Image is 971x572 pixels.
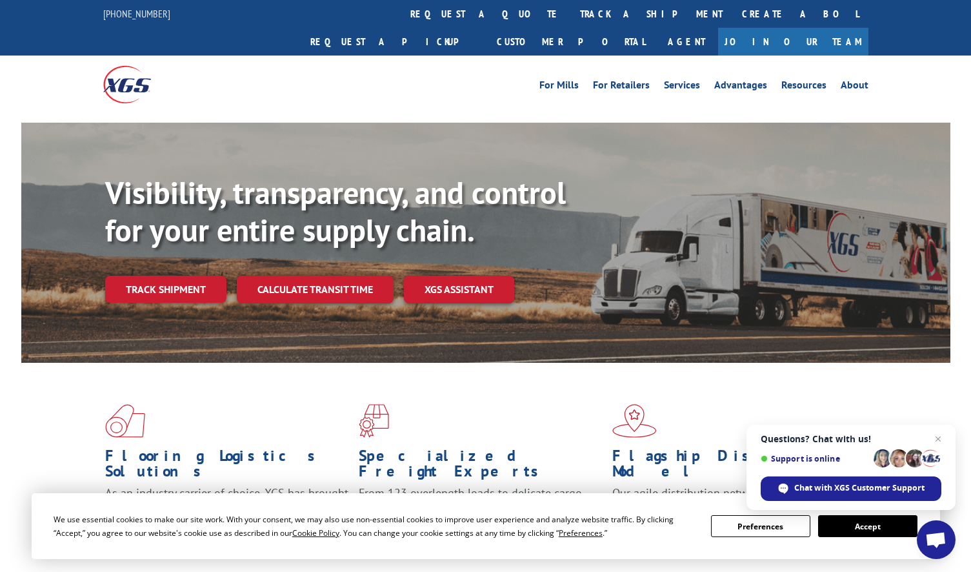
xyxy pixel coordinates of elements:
[761,454,869,464] span: Support is online
[292,527,339,538] span: Cookie Policy
[559,527,603,538] span: Preferences
[612,404,657,438] img: xgs-icon-flagship-distribution-model-red
[917,520,956,559] div: Open chat
[718,28,868,56] a: Join Our Team
[32,493,940,559] div: Cookie Consent Prompt
[761,476,941,501] div: Chat with XGS Customer Support
[612,485,850,516] span: Our agile distribution network gives you nationwide inventory management on demand.
[404,276,514,303] a: XGS ASSISTANT
[711,515,810,537] button: Preferences
[655,28,718,56] a: Agent
[612,448,856,485] h1: Flagship Distribution Model
[359,404,389,438] img: xgs-icon-focused-on-flooring-red
[54,513,696,540] div: We use essential cookies to make our site work. With your consent, we may also use non-essential ...
[301,28,487,56] a: Request a pickup
[818,515,917,537] button: Accept
[105,276,226,303] a: Track shipment
[930,431,946,447] span: Close chat
[105,485,348,531] span: As an industry carrier of choice, XGS has brought innovation and dedication to flooring logistics...
[841,80,868,94] a: About
[794,482,925,494] span: Chat with XGS Customer Support
[761,434,941,444] span: Questions? Chat with us!
[103,7,170,20] a: [PHONE_NUMBER]
[664,80,700,94] a: Services
[593,80,650,94] a: For Retailers
[105,172,566,250] b: Visibility, transparency, and control for your entire supply chain.
[487,28,655,56] a: Customer Portal
[237,276,394,303] a: Calculate transit time
[359,448,603,485] h1: Specialized Freight Experts
[781,80,826,94] a: Resources
[359,485,603,543] p: From 123 overlength loads to delicate cargo, our experienced staff knows the best way to move you...
[105,404,145,438] img: xgs-icon-total-supply-chain-intelligence-red
[539,80,579,94] a: For Mills
[714,80,767,94] a: Advantages
[105,448,349,485] h1: Flooring Logistics Solutions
